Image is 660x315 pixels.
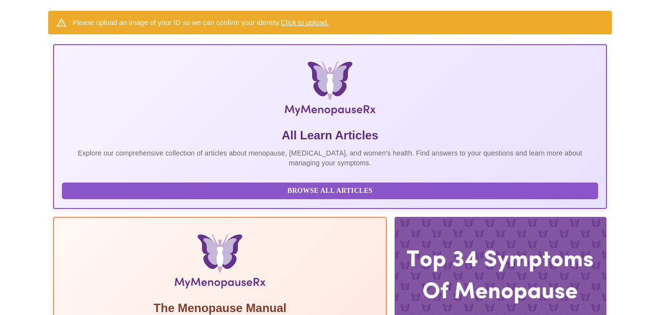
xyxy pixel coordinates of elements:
h5: All Learn Articles [62,128,598,143]
img: MyMenopauseRx Logo [145,61,515,120]
img: Menopause Manual [112,234,328,292]
a: Browse All Articles [62,186,601,194]
span: Browse All Articles [72,185,588,197]
a: Click to upload. [281,19,329,26]
p: Explore our comprehensive collection of articles about menopause, [MEDICAL_DATA], and women's hea... [62,148,598,168]
button: Browse All Articles [62,183,598,200]
div: Please upload an image of your ID so we can confirm your identity. [73,14,329,31]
